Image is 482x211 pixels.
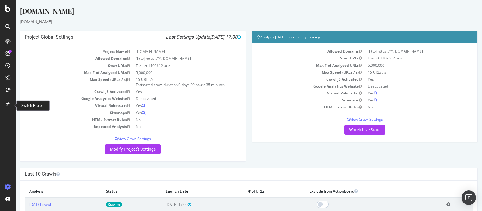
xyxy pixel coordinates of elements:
[117,55,225,62] td: (http|https)://*.[DOMAIN_NAME]
[117,116,225,123] td: No
[349,83,457,90] td: Deactivated
[163,82,209,87] span: 3 days 20 hours 35 minutes
[349,48,457,55] td: (http|https)://*.[DOMAIN_NAME]
[9,136,225,141] p: View Crawl Settings
[9,102,117,109] td: Virtual Robots.txt
[241,55,349,62] td: Start URLs
[349,104,457,110] td: No
[117,123,225,130] td: No
[9,69,117,76] td: Max # of Analysed URLs
[241,97,349,104] td: Sitemaps
[9,116,117,123] td: HTML Extract Rules
[241,90,349,97] td: Virtual Robots.txt
[349,69,457,76] td: 15 URLs / s
[241,76,349,83] td: Crawl JS Activated
[241,117,457,122] p: View Crawl Settings
[117,48,225,55] td: [DOMAIN_NAME]
[117,76,225,88] td: 15 URLs / s Estimated crawl duration:
[349,90,457,97] td: Yes
[241,62,349,69] td: Max # of Analysed URLs
[90,202,106,207] a: Crawling
[241,104,349,110] td: HTML Extract Rules
[241,48,349,55] td: Allowed Domains
[150,202,176,207] span: [DATE] 17:00
[329,125,370,135] a: Watch Live Stats
[9,48,117,55] td: Project Name
[194,34,225,40] span: [DATE] 17:00
[241,34,457,40] h4: Analysis [DATE] is currently running
[9,62,117,69] td: Start URLs
[349,97,457,104] td: Yes
[9,55,117,62] td: Allowed Domains
[289,185,426,197] th: Exclude from ActionBoard
[117,102,225,109] td: Yes
[349,55,457,62] td: File list 1102612 urls
[4,19,462,25] div: [DOMAIN_NAME]
[14,202,35,207] a: [DATE] crawl
[86,185,146,197] th: Status
[9,76,117,88] td: Max Speed (URLs / s)
[9,109,117,116] td: Sitemaps
[9,185,86,197] th: Analysis
[9,95,117,102] td: Google Analytics Website
[146,185,228,197] th: Launch Date
[9,123,117,130] td: Repeated Analysis
[4,6,462,19] div: [DOMAIN_NAME]
[150,34,225,40] i: Last Settings Update
[89,144,145,154] a: Modify Project's Settings
[117,109,225,116] td: Yes
[349,76,457,83] td: Yes
[349,62,457,69] td: 5,000,000
[241,83,349,90] td: Google Analytics Website
[228,185,289,197] th: # of URLs
[9,171,457,177] h4: Last 10 Crawls
[241,69,349,76] td: Max Speed (URLs / s)
[117,69,225,76] td: 5,000,000
[9,88,117,95] td: Crawl JS Activated
[462,190,476,205] div: Open Intercom Messenger
[117,62,225,69] td: File list 1102612 urls
[117,95,225,102] td: Deactivated
[117,88,225,95] td: Yes
[9,34,225,40] h4: Project Global Settings
[21,103,45,108] div: Switch Project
